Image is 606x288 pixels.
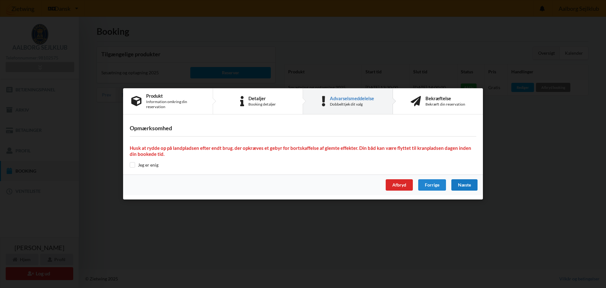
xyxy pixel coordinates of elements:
div: Afbryd [386,180,413,191]
label: Jeg er enig [130,162,158,168]
div: Forrige [418,180,446,191]
div: Booking detaljer [248,102,276,107]
div: Bekræftelse [425,96,465,101]
h3: Opmærksomhed [130,125,476,132]
div: Detaljer [248,96,276,101]
div: Næste [451,180,478,191]
div: Bekræft din reservation [425,102,465,107]
div: Produkt [146,93,205,98]
h4: Husk at rydde op på landpladsen efter endt brug. der opkræves et gebyr for bortskaffelse af glemt... [130,145,476,157]
div: Dobbelttjek dit valg [330,102,374,107]
div: Advarselsmeddelelse [330,96,374,101]
div: Information omkring din reservation [146,99,205,109]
